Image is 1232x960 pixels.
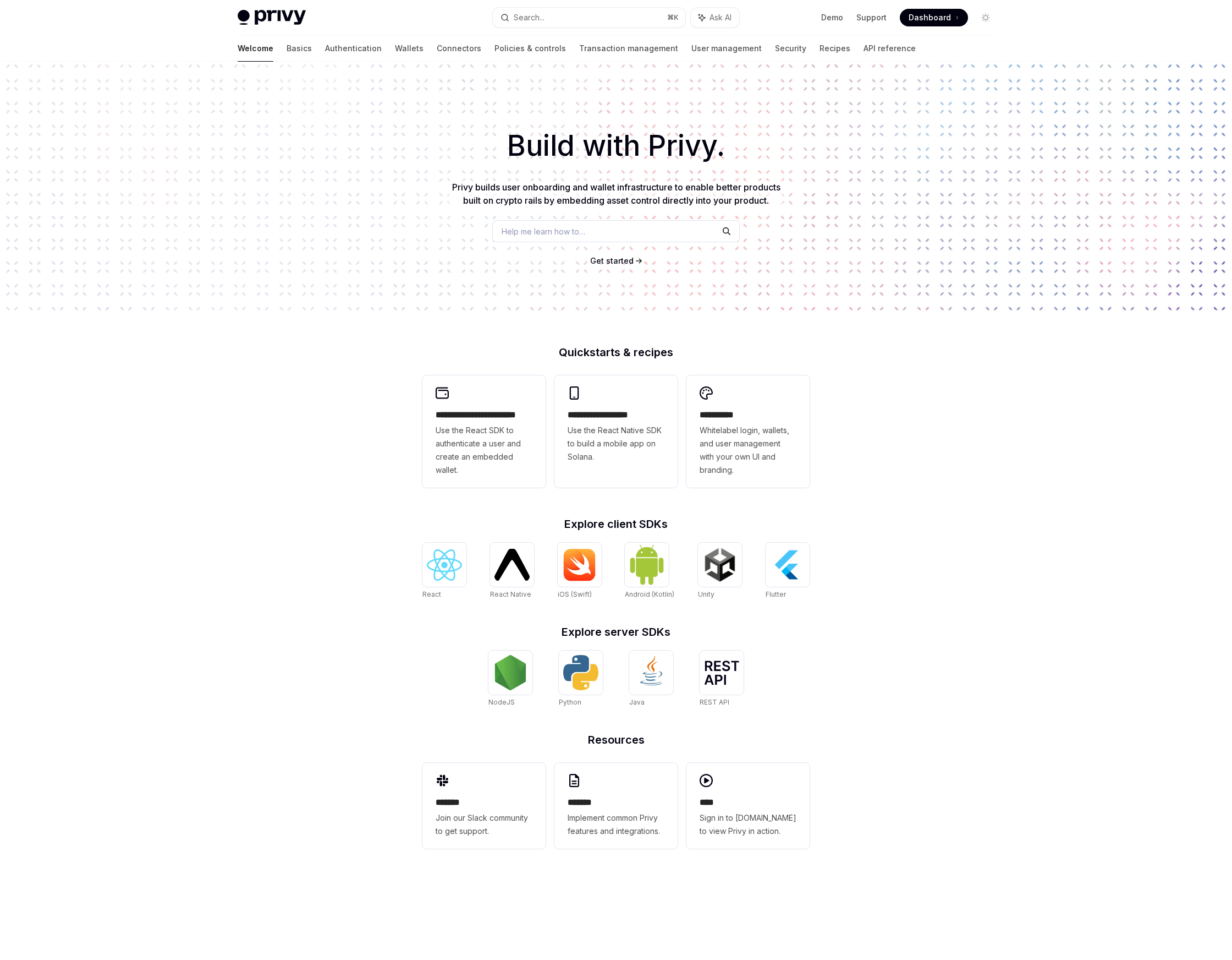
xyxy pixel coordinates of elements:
[18,124,1214,167] h1: Build with Privy.
[579,35,678,62] a: Transaction management
[629,651,673,708] a: JavaJava
[700,651,744,708] a: REST APIREST API
[900,9,968,26] a: Dashboard
[563,655,598,690] img: Python
[700,811,796,838] span: Sign in to [DOMAIN_NAME] to view Privy in action.
[452,182,780,206] span: Privy builds user onboarding and wallet infrastructure to enable better products built on crypto ...
[704,661,739,685] img: REST API
[490,590,531,598] span: React Native
[590,255,634,266] a: Get started
[698,543,742,600] a: UnityUnity
[856,12,887,23] a: Support
[422,543,466,600] a: ReactReact
[667,13,679,22] span: ⌘ K
[775,35,806,62] a: Security
[422,590,441,598] span: React
[568,424,664,463] span: Use the React Native SDK to build a mobile app on Solana.
[422,734,810,745] h2: Resources
[700,424,796,477] span: Whitelabel login, wallets, and user management with your own UI and branding.
[514,11,544,24] div: Search...
[436,811,532,838] span: Join our Slack community to get support.
[238,35,273,62] a: Welcome
[494,35,566,62] a: Policies & controls
[562,548,597,581] img: iOS (Swift)
[488,651,532,708] a: NodeJSNodeJS
[710,12,732,23] span: Ask AI
[629,698,645,706] span: Java
[702,547,738,582] img: Unity
[770,547,805,582] img: Flutter
[558,590,592,598] span: iOS (Swift)
[437,35,481,62] a: Connectors
[493,8,685,28] button: Search...⌘K
[502,226,585,237] span: Help me learn how to…
[698,590,714,598] span: Unity
[977,9,994,26] button: Toggle dark mode
[558,543,602,600] a: iOS (Swift)iOS (Swift)
[422,519,810,530] h2: Explore client SDKs
[422,347,810,358] h2: Quickstarts & recipes
[427,549,462,581] img: React
[488,698,515,706] span: NodeJS
[422,626,810,637] h2: Explore server SDKs
[494,549,530,580] img: React Native
[287,35,312,62] a: Basics
[634,655,669,690] img: Java
[395,35,424,62] a: Wallets
[625,590,674,598] span: Android (Kotlin)
[766,590,786,598] span: Flutter
[821,12,843,23] a: Demo
[493,655,528,690] img: NodeJS
[490,543,534,600] a: React NativeReact Native
[625,543,674,600] a: Android (Kotlin)Android (Kotlin)
[686,375,810,488] a: **** *****Whitelabel login, wallets, and user management with your own UI and branding.
[691,35,762,62] a: User management
[325,35,382,62] a: Authentication
[700,698,729,706] span: REST API
[686,763,810,849] a: ****Sign in to [DOMAIN_NAME] to view Privy in action.
[554,375,678,488] a: **** **** **** ***Use the React Native SDK to build a mobile app on Solana.
[864,35,916,62] a: API reference
[559,651,603,708] a: PythonPython
[909,12,951,23] span: Dashboard
[691,8,739,28] button: Ask AI
[766,543,810,600] a: FlutterFlutter
[559,698,581,706] span: Python
[568,811,664,838] span: Implement common Privy features and integrations.
[422,763,546,849] a: **** **Join our Slack community to get support.
[554,763,678,849] a: **** **Implement common Privy features and integrations.
[590,256,634,265] span: Get started
[629,544,664,585] img: Android (Kotlin)
[436,424,532,477] span: Use the React SDK to authenticate a user and create an embedded wallet.
[238,10,306,25] img: light logo
[820,35,850,62] a: Recipes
